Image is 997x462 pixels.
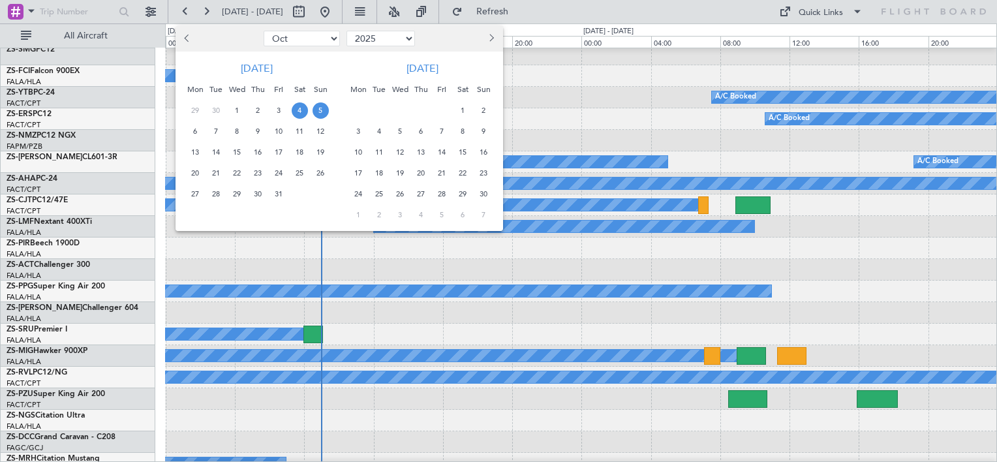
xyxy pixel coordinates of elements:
[390,142,410,162] div: 12-11-2025
[452,162,473,183] div: 22-11-2025
[476,123,492,140] span: 9
[187,186,204,202] span: 27
[350,207,367,223] span: 1
[289,79,310,100] div: Sat
[473,183,494,204] div: 30-11-2025
[452,183,473,204] div: 29-11-2025
[187,123,204,140] span: 6
[431,183,452,204] div: 28-11-2025
[476,165,492,181] span: 23
[206,79,226,100] div: Tue
[226,79,247,100] div: Wed
[268,121,289,142] div: 10-10-2025
[476,186,492,202] span: 30
[371,144,388,161] span: 11
[185,79,206,100] div: Mon
[250,123,266,140] span: 9
[348,183,369,204] div: 24-11-2025
[390,183,410,204] div: 26-11-2025
[208,144,224,161] span: 14
[410,204,431,225] div: 4-12-2025
[346,31,415,46] select: Select year
[392,165,408,181] span: 19
[187,165,204,181] span: 20
[434,186,450,202] span: 28
[185,162,206,183] div: 20-10-2025
[310,142,331,162] div: 19-10-2025
[434,207,450,223] span: 5
[431,79,452,100] div: Fri
[185,142,206,162] div: 13-10-2025
[310,79,331,100] div: Sun
[371,123,388,140] span: 4
[292,165,308,181] span: 25
[247,121,268,142] div: 9-10-2025
[289,100,310,121] div: 4-10-2025
[226,100,247,121] div: 1-10-2025
[413,144,429,161] span: 13
[250,102,266,119] span: 2
[483,28,498,49] button: Next month
[313,123,329,140] span: 12
[206,162,226,183] div: 21-10-2025
[410,162,431,183] div: 20-11-2025
[229,165,245,181] span: 22
[310,121,331,142] div: 12-10-2025
[410,183,431,204] div: 27-11-2025
[473,142,494,162] div: 16-11-2025
[348,142,369,162] div: 10-11-2025
[264,31,340,46] select: Select month
[452,121,473,142] div: 8-11-2025
[247,162,268,183] div: 23-10-2025
[268,79,289,100] div: Fri
[455,186,471,202] span: 29
[350,144,367,161] span: 10
[268,100,289,121] div: 3-10-2025
[206,100,226,121] div: 30-9-2025
[226,142,247,162] div: 15-10-2025
[431,162,452,183] div: 21-11-2025
[390,204,410,225] div: 3-12-2025
[392,186,408,202] span: 26
[476,144,492,161] span: 16
[247,142,268,162] div: 16-10-2025
[390,162,410,183] div: 19-11-2025
[313,102,329,119] span: 5
[431,142,452,162] div: 14-11-2025
[250,186,266,202] span: 30
[390,79,410,100] div: Wed
[289,142,310,162] div: 18-10-2025
[476,102,492,119] span: 2
[473,121,494,142] div: 9-11-2025
[413,123,429,140] span: 6
[410,142,431,162] div: 13-11-2025
[187,144,204,161] span: 13
[369,183,390,204] div: 25-11-2025
[410,121,431,142] div: 6-11-2025
[452,204,473,225] div: 6-12-2025
[229,186,245,202] span: 29
[226,121,247,142] div: 8-10-2025
[455,102,471,119] span: 1
[185,100,206,121] div: 29-9-2025
[431,121,452,142] div: 7-11-2025
[292,102,308,119] span: 4
[350,186,367,202] span: 24
[292,144,308,161] span: 18
[390,121,410,142] div: 5-11-2025
[206,142,226,162] div: 14-10-2025
[410,79,431,100] div: Thu
[431,204,452,225] div: 5-12-2025
[313,165,329,181] span: 26
[348,121,369,142] div: 3-11-2025
[226,183,247,204] div: 29-10-2025
[371,165,388,181] span: 18
[185,183,206,204] div: 27-10-2025
[413,186,429,202] span: 27
[208,102,224,119] span: 30
[313,144,329,161] span: 19
[208,165,224,181] span: 21
[187,102,204,119] span: 29
[473,79,494,100] div: Sun
[181,28,195,49] button: Previous month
